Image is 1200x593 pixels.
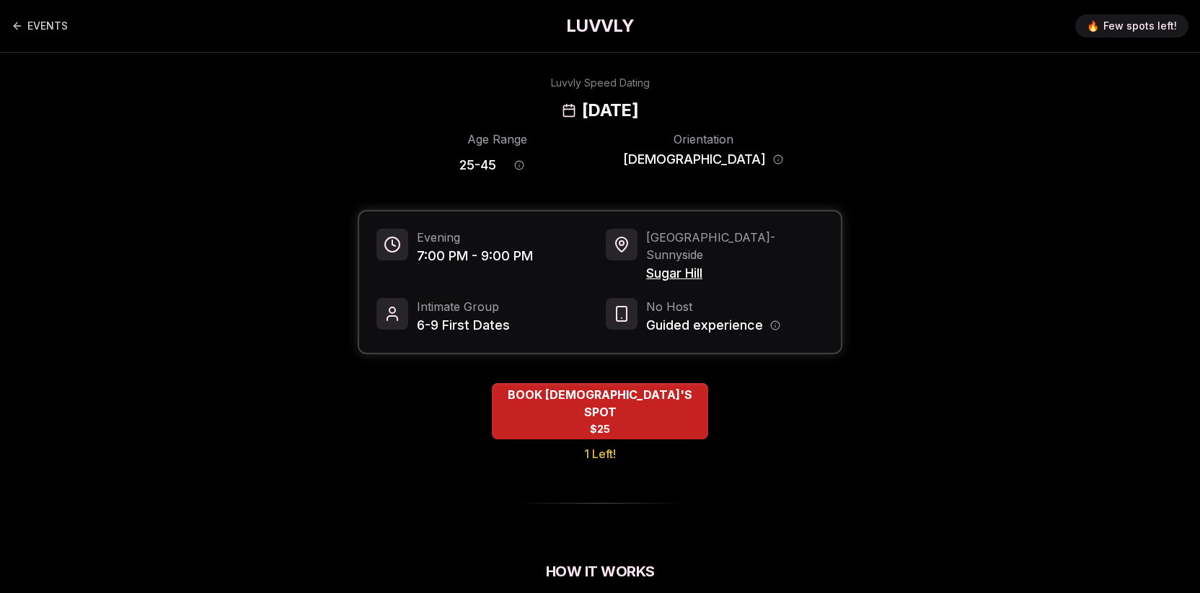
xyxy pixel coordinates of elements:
span: Guided experience [646,315,763,335]
button: Orientation information [773,154,783,164]
div: Age Range [417,131,577,148]
button: BOOK QUEER MEN'S SPOT - 1 Left! [492,383,708,439]
span: 🔥 [1087,19,1099,33]
span: BOOK [DEMOGRAPHIC_DATA]'S SPOT [492,386,708,421]
h2: [DATE] [582,99,638,122]
span: 6-9 First Dates [417,315,510,335]
a: LUVVLY [566,14,634,38]
span: $25 [590,422,610,436]
span: Sugar Hill [646,263,824,284]
span: Evening [417,229,533,246]
span: Intimate Group [417,298,510,315]
span: 1 Left! [584,445,616,462]
span: Few spots left! [1103,19,1177,33]
span: [DEMOGRAPHIC_DATA] [623,149,766,170]
div: Luvvly Speed Dating [551,76,650,90]
h2: How It Works [358,561,842,581]
button: Age range information [503,149,535,181]
span: [GEOGRAPHIC_DATA] - Sunnyside [646,229,824,263]
span: No Host [646,298,780,315]
div: Orientation [623,131,783,148]
a: Back to events [12,12,68,40]
span: 25 - 45 [459,155,496,175]
span: 7:00 PM - 9:00 PM [417,246,533,266]
button: Host information [770,320,780,330]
